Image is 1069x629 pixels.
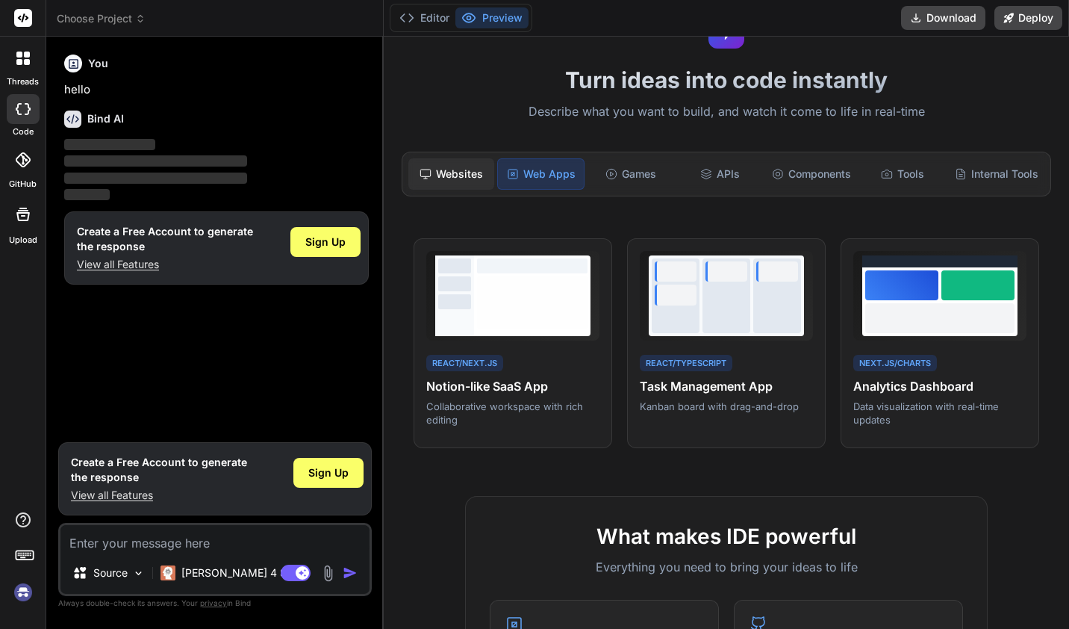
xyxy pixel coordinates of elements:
[640,400,813,413] p: Kanban board with drag-and-drop
[57,11,146,26] span: Choose Project
[71,488,247,503] p: View all Features
[853,355,937,372] div: Next.js/Charts
[393,102,1060,122] p: Describe what you want to build, and watch it come to life in real-time
[343,566,358,580] img: icon
[408,158,494,190] div: Websites
[9,234,37,247] label: Upload
[160,566,175,580] img: Claude 4 Sonnet
[426,400,599,427] p: Collaborative workspace with rich editing
[93,566,128,580] p: Source
[490,558,963,576] p: Everything you need to bring your ideas to life
[497,158,585,190] div: Web Apps
[490,521,963,552] h2: What makes IDE powerful
[88,56,108,71] h6: You
[305,235,346,250] span: Sign Up
[77,257,253,272] p: View all Features
[426,377,599,395] h4: Notion-like SaaS App
[181,566,293,580] p: [PERSON_NAME] 4 S..
[13,126,34,138] label: code
[640,377,813,395] h4: Task Management App
[455,7,529,28] button: Preview
[860,158,946,190] div: Tools
[200,598,227,607] span: privacy
[677,158,763,190] div: APIs
[640,355,732,372] div: React/TypeScript
[77,224,253,254] h1: Create a Free Account to generate the response
[853,377,1026,395] h4: Analytics Dashboard
[901,6,985,30] button: Download
[64,81,369,99] p: hello
[7,75,39,88] label: threads
[9,178,37,190] label: GitHub
[10,580,36,605] img: signin
[853,400,1026,427] p: Data visualization with real-time updates
[58,596,372,610] p: Always double-check its answers. Your in Bind
[949,158,1044,190] div: Internal Tools
[308,465,349,480] span: Sign Up
[320,565,337,582] img: attachment
[64,189,110,200] span: ‌
[71,455,247,485] h1: Create a Free Account to generate the response
[64,173,247,184] span: ‌
[588,158,673,190] div: Games
[393,66,1060,93] h1: Turn ideas into code instantly
[994,6,1062,30] button: Deploy
[87,111,124,126] h6: Bind AI
[393,7,455,28] button: Editor
[766,158,857,190] div: Components
[426,355,503,372] div: React/Next.js
[64,155,247,167] span: ‌
[132,567,145,580] img: Pick Models
[64,139,155,150] span: ‌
